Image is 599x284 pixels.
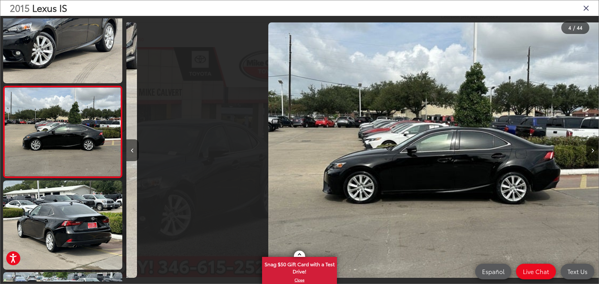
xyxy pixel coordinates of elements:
span: Lexus IS [32,1,67,14]
span: 4 [568,24,571,31]
span: 44 [577,24,582,31]
i: Close gallery [583,4,589,12]
button: Next image [586,139,599,161]
span: Text Us [564,267,591,275]
span: Español [479,267,508,275]
a: Español [475,264,511,279]
span: 2015 [10,1,30,14]
a: Live Chat [516,264,556,279]
button: Previous image [126,139,139,161]
span: Live Chat [520,267,552,275]
img: 2015 Lexus IS 250 [2,180,123,271]
span: Snag $50 Gift Card with a Test Drive! [263,258,336,277]
img: 2015 Lexus IS 250 [3,88,122,176]
a: Text Us [561,264,594,279]
span: / [572,26,576,30]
